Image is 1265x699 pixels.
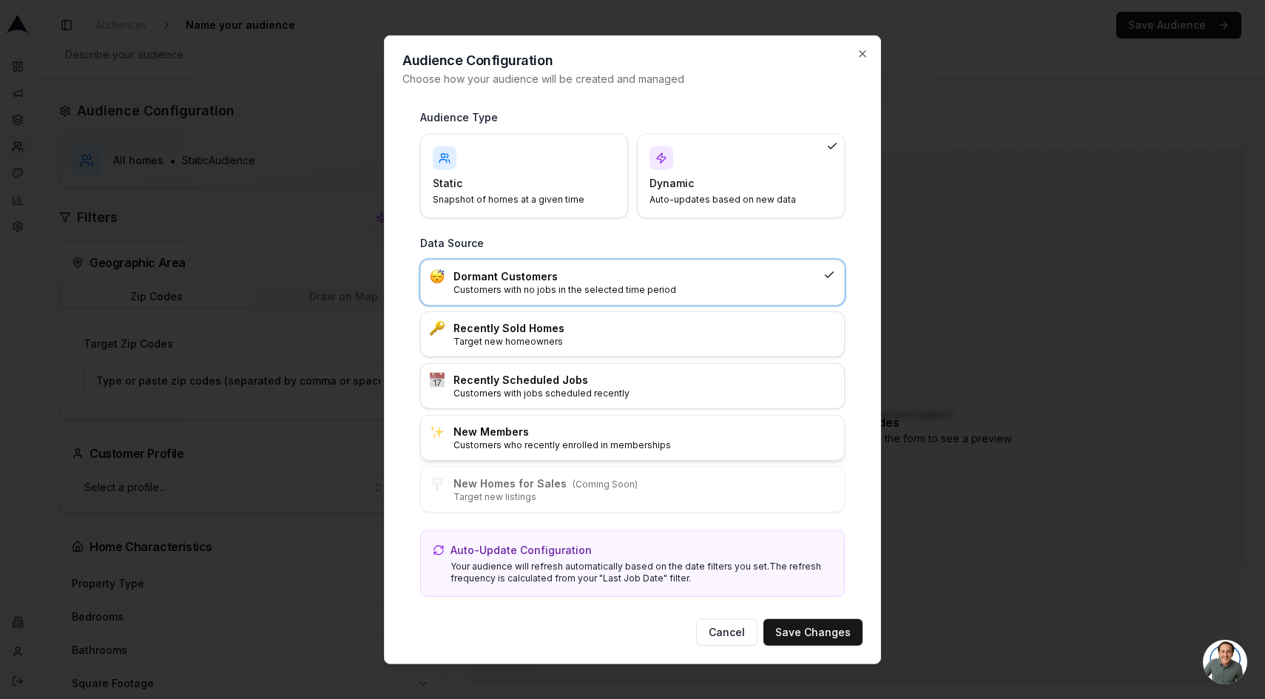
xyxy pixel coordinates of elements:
h2: Audience Configuration [402,53,863,67]
div: StaticSnapshot of homes at a given time [420,133,628,217]
p: Customers who recently enrolled in memberships [453,439,835,450]
div: ✨New MembersCustomers who recently enrolled in memberships [420,414,845,460]
h3: Audience Type [420,109,845,124]
h4: Dynamic [650,175,814,190]
p: Choose how your audience will be created and managed [402,71,863,86]
p: Auto-Update Configuration [451,542,592,557]
p: Target new homeowners [453,335,835,347]
h4: Static [433,175,598,190]
div: :placard:New Homes for Sales(Coming Soon)Target new listings [420,466,845,512]
p: Customers with jobs scheduled recently [453,387,835,399]
div: :sleeping:Dormant CustomersCustomers with no jobs in the selected time period [420,259,845,305]
img: :key: [430,320,445,335]
img: :calendar: [430,372,445,387]
img: ✨ [430,424,445,439]
p: Target new listings [453,490,835,502]
div: :calendar:Recently Scheduled JobsCustomers with jobs scheduled recently [420,362,845,408]
h3: Recently Sold Homes [453,320,835,335]
h3: New Members [453,424,835,439]
img: :placard: [430,476,445,490]
button: Save Changes [763,619,863,646]
h3: Data Source [420,235,845,250]
div: DynamicAuto-updates based on new data [637,133,845,217]
p: Snapshot of homes at a given time [433,193,598,205]
h3: Dormant Customers [453,269,817,283]
p: Your audience will refresh automatically based on the date filters you set. The refresh frequency... [451,560,832,584]
div: :key:Recently Sold HomesTarget new homeowners [420,311,845,357]
h3: Recently Scheduled Jobs [453,372,835,387]
img: :sleeping: [430,269,445,283]
button: Cancel [696,619,758,646]
span: (Coming Soon) [573,478,638,489]
p: Auto-updates based on new data [650,193,814,205]
p: Customers with no jobs in the selected time period [453,283,817,295]
h3: New Homes for Sales [453,476,835,490]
